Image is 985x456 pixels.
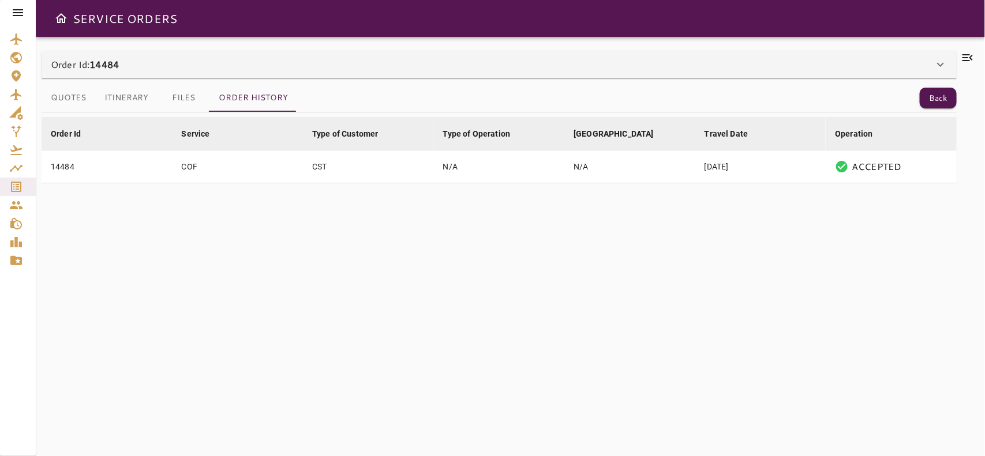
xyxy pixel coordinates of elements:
span: Order Id [51,127,96,141]
div: Order Id:14484 [42,51,957,78]
button: Order History [209,84,297,112]
div: Operation [835,127,872,141]
button: Open drawer [50,7,73,30]
p: Order Id: [51,58,119,71]
div: Type of Customer [312,127,378,141]
button: Files [158,84,209,112]
span: [GEOGRAPHIC_DATA] [574,127,669,141]
div: 14484 [51,161,163,172]
span: Travel Date [705,127,763,141]
div: Type of Operation [443,127,511,141]
span: Type of Customer [312,127,393,141]
td: COF [173,150,304,183]
span: Operation [835,127,887,141]
button: Back [920,88,957,109]
button: Itinerary [95,84,158,112]
div: Order Id [51,127,81,141]
div: Service [182,127,210,141]
td: CST [303,150,434,183]
b: 14484 [89,58,119,71]
div: [GEOGRAPHIC_DATA] [574,127,654,141]
button: Quotes [42,84,95,112]
td: N/A [564,150,695,183]
p: ACCEPTED [852,160,901,174]
span: Type of Operation [443,127,526,141]
span: Service [182,127,225,141]
div: Travel Date [705,127,748,141]
div: basic tabs example [42,84,297,112]
h6: SERVICE ORDERS [73,9,177,28]
td: [DATE] [695,150,826,183]
td: N/A [434,150,565,183]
